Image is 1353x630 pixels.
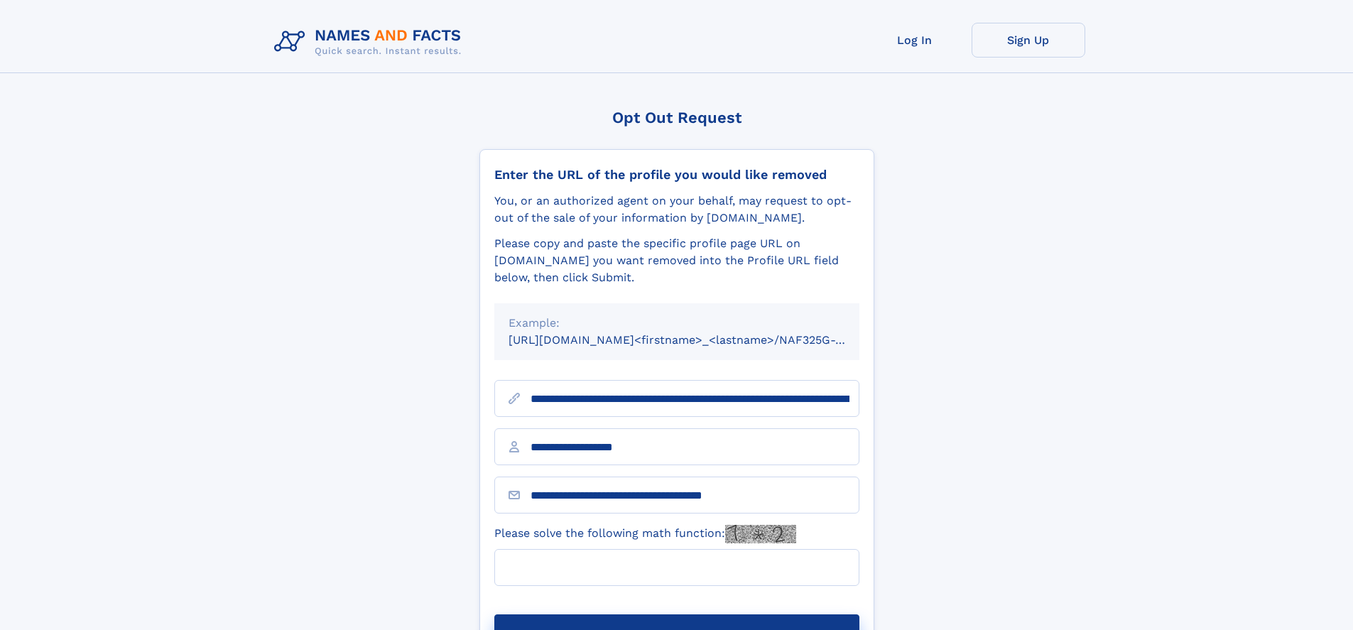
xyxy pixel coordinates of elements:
[494,167,859,183] div: Enter the URL of the profile you would like removed
[972,23,1085,58] a: Sign Up
[858,23,972,58] a: Log In
[509,333,886,347] small: [URL][DOMAIN_NAME]<firstname>_<lastname>/NAF325G-xxxxxxxx
[494,525,796,543] label: Please solve the following math function:
[509,315,845,332] div: Example:
[494,235,859,286] div: Please copy and paste the specific profile page URL on [DOMAIN_NAME] you want removed into the Pr...
[479,109,874,126] div: Opt Out Request
[268,23,473,61] img: Logo Names and Facts
[494,192,859,227] div: You, or an authorized agent on your behalf, may request to opt-out of the sale of your informatio...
